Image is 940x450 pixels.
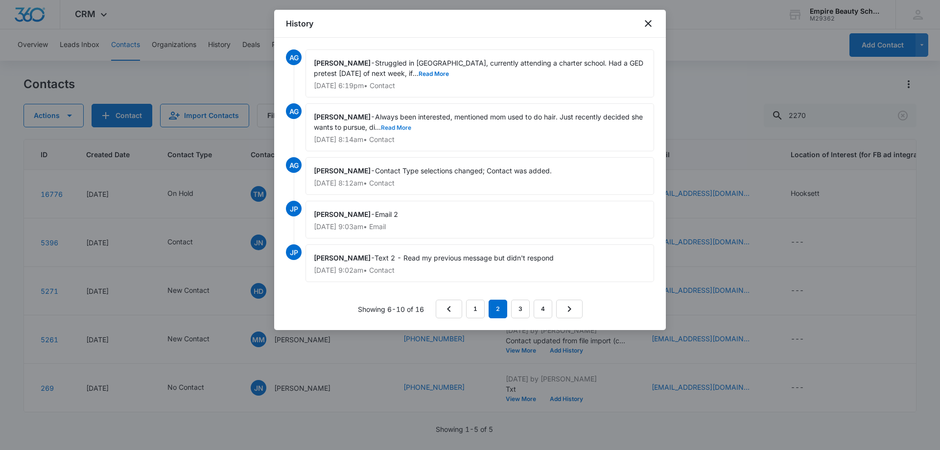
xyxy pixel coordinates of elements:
p: [DATE] 9:02am • Contact [314,267,646,274]
span: [PERSON_NAME] [314,210,371,218]
p: [DATE] 8:14am • Contact [314,136,646,143]
h1: History [286,18,313,29]
button: Read More [419,71,449,77]
span: [PERSON_NAME] [314,166,371,175]
span: [PERSON_NAME] [314,113,371,121]
div: - [305,103,654,151]
span: [PERSON_NAME] [314,254,371,262]
span: Struggled in [GEOGRAPHIC_DATA], currently attending a charter school. Had a GED pretest [DATE] of... [314,59,645,77]
a: Page 4 [534,300,552,318]
span: JP [286,244,302,260]
span: Email 2 [375,210,398,218]
div: - [305,244,654,282]
a: Page 1 [466,300,485,318]
a: Page 3 [511,300,530,318]
div: - [305,201,654,238]
div: - [305,157,654,195]
span: JP [286,201,302,216]
span: Contact Type selections changed; Contact was added. [375,166,552,175]
span: Always been interested, mentioned mom used to do hair. Just recently decided she wants to pursue,... [314,113,645,131]
span: AG [286,49,302,65]
a: Previous Page [436,300,462,318]
button: close [642,18,654,29]
div: - [305,49,654,97]
p: Showing 6-10 of 16 [358,304,424,314]
span: Text 2 - Read my previous message but didn't respond [375,254,554,262]
button: Read More [381,125,411,131]
span: AG [286,103,302,119]
p: [DATE] 6:19pm • Contact [314,82,646,89]
span: [PERSON_NAME] [314,59,371,67]
a: Next Page [556,300,583,318]
span: AG [286,157,302,173]
p: [DATE] 8:12am • Contact [314,180,646,187]
em: 2 [489,300,507,318]
p: [DATE] 9:03am • Email [314,223,646,230]
nav: Pagination [436,300,583,318]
